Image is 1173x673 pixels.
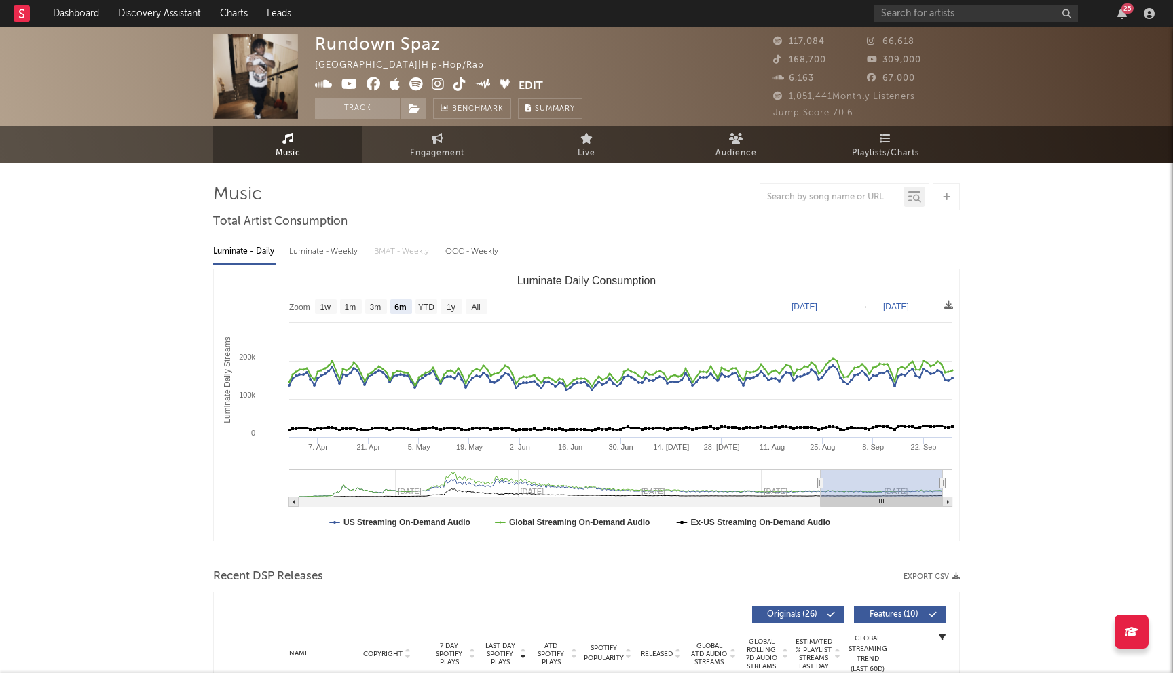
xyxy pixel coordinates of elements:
div: [GEOGRAPHIC_DATA] | Hip-Hop/Rap [315,58,500,74]
text: 5. May [408,443,431,451]
button: Summary [518,98,582,119]
span: 6,163 [773,74,814,83]
span: 66,618 [867,37,914,46]
span: ATD Spotify Plays [533,642,569,666]
span: Copyright [363,650,403,658]
span: Summary [535,105,575,113]
div: Luminate - Weekly [289,240,360,263]
text: 7. Apr [308,443,328,451]
button: 25 [1117,8,1127,19]
svg: Luminate Daily Consumption [214,269,959,541]
text: 28. [DATE] [704,443,740,451]
a: Music [213,126,362,163]
text: Luminate Daily Consumption [517,275,656,286]
input: Search by song name or URL [760,192,904,203]
span: Music [276,145,301,161]
div: Rundown Spaz [315,34,441,54]
span: Spotify Popularity [584,643,624,664]
span: Features ( 10 ) [863,611,925,619]
div: Name [255,649,343,659]
button: Originals(26) [752,606,844,623]
text: Luminate Daily Streams [223,336,232,423]
span: Audience [715,145,757,161]
span: 67,000 [867,74,915,83]
text: Global Streaming On-Demand Audio [509,518,650,527]
text: 11. Aug [760,443,785,451]
button: Edit [519,77,543,94]
text: Zoom [289,303,310,312]
span: 117,084 [773,37,825,46]
text: 3m [370,303,381,312]
span: 7 Day Spotify Plays [431,642,467,666]
span: Total Artist Consumption [213,214,348,230]
span: 1,051,441 Monthly Listeners [773,92,915,101]
text: 200k [239,353,255,361]
text: 30. Jun [608,443,633,451]
text: Ex-US Streaming On-Demand Audio [691,518,831,527]
button: Track [315,98,400,119]
div: OCC - Weekly [445,240,500,263]
div: 25 [1121,3,1134,14]
span: Benchmark [452,101,504,117]
text: 1y [447,303,455,312]
button: Features(10) [854,606,946,623]
a: Audience [661,126,811,163]
span: 309,000 [867,56,921,64]
text: → [860,302,868,311]
span: Playlists/Charts [852,145,919,161]
span: 168,700 [773,56,826,64]
text: 21. Apr [356,443,380,451]
span: Global ATD Audio Streams [690,642,728,666]
a: Engagement [362,126,512,163]
text: All [471,303,480,312]
span: Jump Score: 70.6 [773,109,853,117]
span: Released [641,650,673,658]
span: Live [578,145,595,161]
div: Luminate - Daily [213,240,276,263]
text: 100k [239,391,255,399]
text: 1w [320,303,331,312]
text: 19. May [456,443,483,451]
text: [DATE] [792,302,817,311]
a: Benchmark [433,98,511,119]
button: Export CSV [904,573,960,581]
text: [DATE] [883,302,909,311]
text: 16. Jun [558,443,582,451]
span: Recent DSP Releases [213,569,323,585]
text: 22. Sep [911,443,937,451]
span: Originals ( 26 ) [761,611,823,619]
text: 1m [345,303,356,312]
text: 6m [394,303,406,312]
span: Estimated % Playlist Streams Last Day [795,638,832,670]
span: Last Day Spotify Plays [482,642,518,666]
text: 0 [251,429,255,437]
text: 14. [DATE] [653,443,689,451]
span: Global Rolling 7D Audio Streams [743,638,780,670]
text: 25. Aug [810,443,835,451]
span: Engagement [410,145,464,161]
text: US Streaming On-Demand Audio [343,518,470,527]
text: 2. Jun [510,443,530,451]
text: YTD [418,303,434,312]
text: 8. Sep [862,443,884,451]
a: Playlists/Charts [811,126,960,163]
a: Live [512,126,661,163]
input: Search for artists [874,5,1078,22]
